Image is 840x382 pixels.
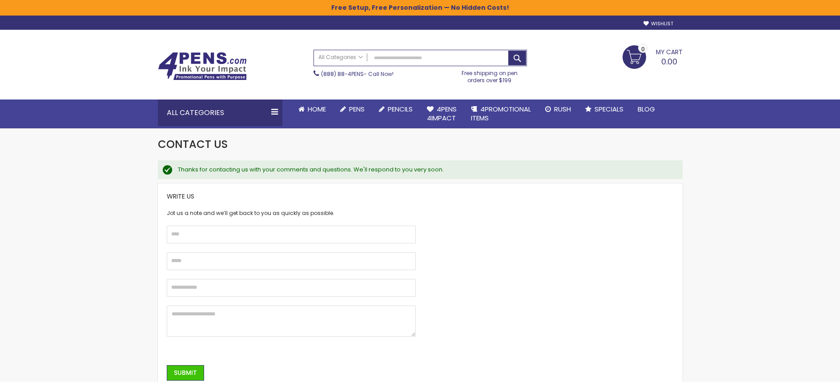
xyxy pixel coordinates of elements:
div: Jot us a note and we’ll get back to you as quickly as possible. [167,210,416,217]
a: 4Pens4impact [420,99,464,128]
span: Rush [554,104,571,114]
a: Wishlist [643,20,673,27]
a: Home [291,99,333,119]
button: Submit [167,365,204,381]
span: 4Pens 4impact [427,104,457,123]
span: Submit [174,368,197,377]
img: 4Pens Custom Pens and Promotional Products [158,52,247,80]
span: Blog [638,104,655,114]
div: All Categories [158,99,282,126]
span: Specials [595,104,623,114]
a: (888) 88-4PENS [321,70,364,78]
iframe: Google Customer Reviews [767,358,840,382]
span: 0 [641,45,645,53]
span: - Call Now! [321,70,394,78]
span: Write Us [167,192,194,201]
a: Rush [538,99,578,119]
a: Pens [333,99,372,119]
a: Specials [578,99,631,119]
a: Pencils [372,99,420,119]
span: All Categories [318,54,363,61]
a: Blog [631,99,662,119]
a: All Categories [314,50,367,65]
span: Pencils [388,104,413,114]
span: 0.00 [661,56,677,67]
a: 4PROMOTIONALITEMS [464,99,538,128]
span: Contact Us [158,137,228,151]
a: 0.00 0 [623,45,683,68]
span: Home [308,104,326,114]
div: Free shipping on pen orders over $199 [452,66,527,84]
span: Pens [349,104,365,114]
span: 4PROMOTIONAL ITEMS [471,104,531,123]
div: Thanks for contacting us with your comments and questions. We'll respond to you very soon. [178,166,674,174]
